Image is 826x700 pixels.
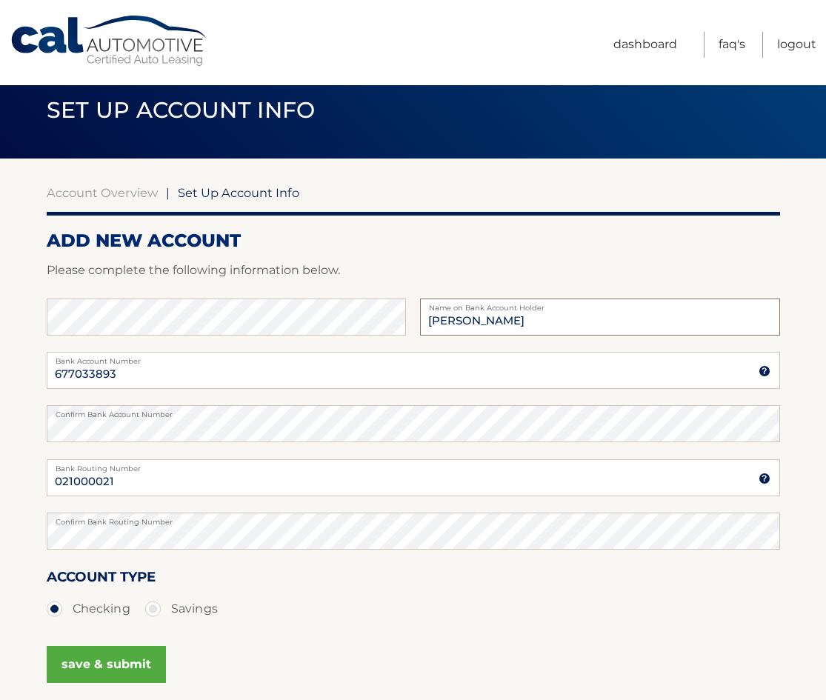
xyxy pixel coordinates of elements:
[47,459,780,496] input: Bank Routing Number
[166,185,170,200] span: |
[777,32,816,58] a: Logout
[47,352,780,364] label: Bank Account Number
[420,299,779,310] label: Name on Bank Account Holder
[759,365,770,377] img: tooltip.svg
[145,594,218,624] label: Savings
[47,513,780,524] label: Confirm Bank Routing Number
[10,15,210,67] a: Cal Automotive
[47,594,130,624] label: Checking
[759,473,770,484] img: tooltip.svg
[47,352,780,389] input: Bank Account Number
[47,96,316,124] span: Set Up Account Info
[178,185,299,200] span: Set Up Account Info
[47,185,158,200] a: Account Overview
[613,32,677,58] a: Dashboard
[47,459,780,471] label: Bank Routing Number
[47,260,780,281] p: Please complete the following information below.
[47,566,156,593] label: Account Type
[420,299,779,336] input: Name on Account (Account Holder Name)
[47,405,780,417] label: Confirm Bank Account Number
[47,646,166,683] button: save & submit
[719,32,745,58] a: FAQ's
[47,230,780,252] h2: ADD NEW ACCOUNT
